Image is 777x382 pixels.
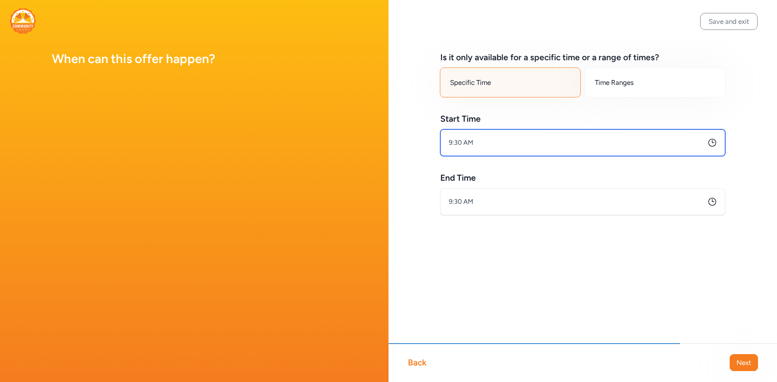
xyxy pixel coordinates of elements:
span: Specific Time [450,78,491,87]
button: Save and exit [700,13,758,30]
span: Time Ranges [595,78,634,87]
h1: When can this offer happen? [52,52,337,66]
div: Is it only available for a specific time or a range of times? [440,52,659,63]
button: Next [730,354,758,371]
img: logo [10,8,36,34]
div: End Time [440,172,476,184]
div: Back [408,357,427,368]
span: Next [737,358,751,367]
div: Start Time [440,113,481,125]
